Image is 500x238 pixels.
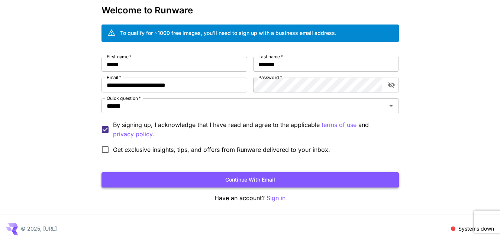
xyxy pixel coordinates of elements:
p: By signing up, I acknowledge that I have read and agree to the applicable and [113,120,393,139]
button: toggle password visibility [385,78,398,92]
button: By signing up, I acknowledge that I have read and agree to the applicable terms of use and [113,130,154,139]
label: Quick question [107,95,141,101]
p: terms of use [322,120,357,130]
p: Have an account? [101,193,399,203]
h3: Welcome to Runware [101,5,399,16]
label: Password [258,74,282,81]
span: Get exclusive insights, tips, and offers from Runware delivered to your inbox. [113,145,330,154]
button: Open [386,101,396,111]
label: Last name [258,53,283,60]
button: Sign in [267,193,286,203]
button: By signing up, I acknowledge that I have read and agree to the applicable and privacy policy. [322,120,357,130]
label: First name [107,53,132,60]
p: privacy policy. [113,130,154,139]
button: Continue with email [101,172,399,188]
label: Email [107,74,121,81]
p: Systems down [458,225,494,232]
p: © 2025, [URL] [21,225,57,232]
div: To qualify for ~1000 free images, you’ll need to sign up with a business email address. [120,29,336,37]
